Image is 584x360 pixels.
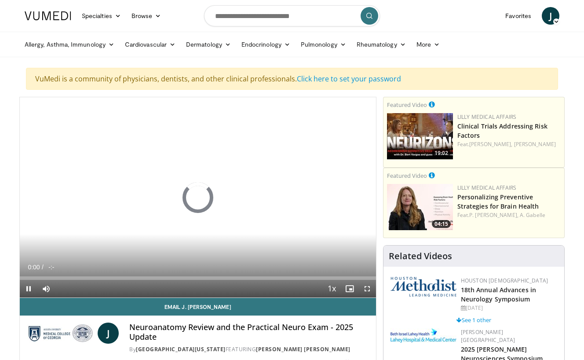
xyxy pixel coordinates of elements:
[42,264,44,271] span: /
[126,7,167,25] a: Browse
[77,7,126,25] a: Specialties
[411,36,445,53] a: More
[432,149,451,157] span: 19:02
[20,280,37,298] button: Pause
[98,323,119,344] a: J
[25,11,71,20] img: VuMedi Logo
[19,36,120,53] a: Allergy, Asthma, Immunology
[389,251,452,261] h4: Related Videos
[341,280,358,298] button: Enable picture-in-picture mode
[28,264,40,271] span: 0:00
[514,140,556,148] a: [PERSON_NAME]
[391,328,456,343] img: e7977282-282c-4444-820d-7cc2733560fd.jpg.150x105_q85_autocrop_double_scale_upscale_version-0.2.jpg
[457,113,517,121] a: Lilly Medical Affairs
[296,36,351,53] a: Pulmonology
[461,328,515,344] a: [PERSON_NAME][GEOGRAPHIC_DATA]
[457,140,561,148] div: Feat.
[37,280,55,298] button: Mute
[457,184,517,191] a: Lilly Medical Affairs
[358,280,376,298] button: Fullscreen
[387,184,453,230] img: c3be7821-a0a3-4187-927a-3bb177bd76b4.png.150x105_q85_crop-smart_upscale.jpg
[204,5,380,26] input: Search topics, interventions
[20,298,376,316] a: Email J. [PERSON_NAME]
[136,345,226,353] a: [GEOGRAPHIC_DATA][US_STATE]
[256,345,350,353] a: [PERSON_NAME] [PERSON_NAME]
[351,36,411,53] a: Rheumatology
[181,36,236,53] a: Dermatology
[520,211,545,219] a: A. Gabelle
[387,184,453,230] a: 04:15
[457,122,547,140] a: Clinical Trials Addressing Risk Factors
[387,113,453,159] a: 19:02
[387,113,453,159] img: 1541e73f-d457-4c7d-a135-57e066998777.png.150x105_q85_crop-smart_upscale.jpg
[469,140,512,148] a: [PERSON_NAME],
[387,172,427,180] small: Featured Video
[129,345,369,353] div: By FEATURING
[27,323,94,344] img: Medical College of Georgia - Augusta University
[26,68,558,90] div: VuMedi is a community of physicians, dentists, and other clinical professionals.
[20,276,376,280] div: Progress Bar
[542,7,559,25] a: J
[457,193,539,210] a: Personalizing Preventive Strategies for Brain Health
[323,280,341,298] button: Playback Rate
[20,97,376,298] video-js: Video Player
[461,304,557,312] div: [DATE]
[387,101,427,109] small: Featured Video
[461,286,536,303] a: 18th Annual Advances in Neurology Symposium
[297,74,401,84] a: Click here to set your password
[469,211,518,219] a: P. [PERSON_NAME],
[461,277,548,284] a: Houston [DEMOGRAPHIC_DATA]
[120,36,181,53] a: Cardiovascular
[432,220,451,228] span: 04:15
[500,7,537,25] a: Favorites
[129,323,369,342] h4: Neuroanatomy Review and the Practical Neuro Exam - 2025 Update
[48,264,54,271] span: -:-
[236,36,296,53] a: Endocrinology
[456,316,491,324] a: See 1 other
[457,211,561,219] div: Feat.
[391,277,456,297] img: 5e4488cc-e109-4a4e-9fd9-73bb9237ee91.png.150x105_q85_autocrop_double_scale_upscale_version-0.2.png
